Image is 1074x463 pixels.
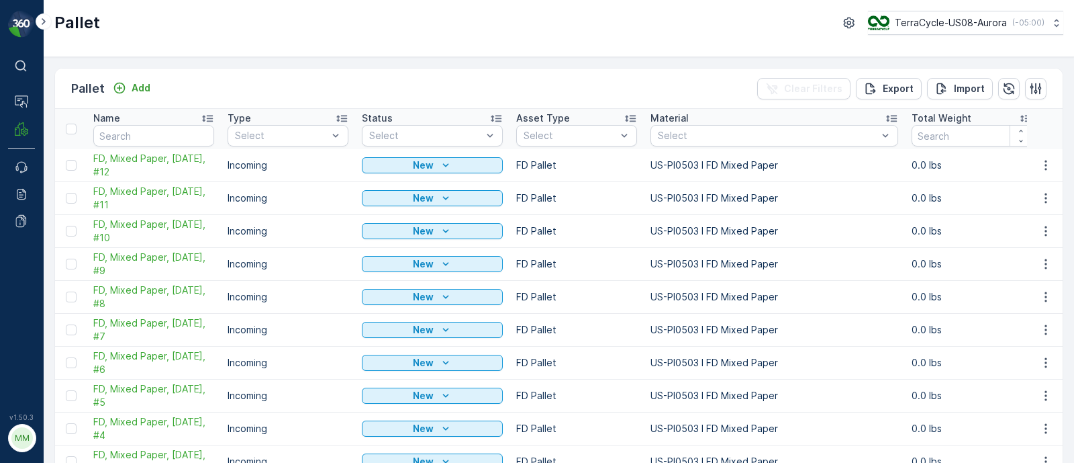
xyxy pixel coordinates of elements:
[362,355,503,371] button: New
[912,125,1032,146] input: Search
[362,421,503,437] button: New
[413,290,434,304] p: New
[93,349,214,376] a: FD, Mixed Paper, 09/19/25, #6
[93,218,214,245] span: FD, Mixed Paper, [DATE], #10
[912,422,1032,435] p: 0.0 lbs
[516,422,637,435] p: FD Pallet
[362,190,503,206] button: New
[516,224,637,238] p: FD Pallet
[93,185,214,212] a: FD, Mixed Paper, 09/19/25, #11
[516,257,637,271] p: FD Pallet
[912,356,1032,370] p: 0.0 lbs
[93,382,214,409] a: FD, Mixed Paper, 09/19/25, #5
[369,129,482,142] p: Select
[912,112,971,125] p: Total Weight
[413,257,434,271] p: New
[107,80,156,96] button: Add
[784,82,842,95] p: Clear Filters
[93,317,214,343] span: FD, Mixed Paper, [DATE], #7
[66,160,77,171] div: Toggle Row Selected
[912,192,1032,205] p: 0.0 lbs
[650,290,898,304] p: US-PI0503 I FD Mixed Paper
[66,390,77,401] div: Toggle Row Selected
[228,224,348,238] p: Incoming
[650,192,898,205] p: US-PI0503 I FD Mixed Paper
[71,79,105,98] p: Pallet
[524,129,616,142] p: Select
[132,81,150,95] p: Add
[912,290,1032,304] p: 0.0 lbs
[912,159,1032,172] p: 0.0 lbs
[912,224,1032,238] p: 0.0 lbs
[516,323,637,337] p: FD Pallet
[93,112,120,125] p: Name
[912,389,1032,403] p: 0.0 lbs
[11,427,33,449] div: MM
[650,159,898,172] p: US-PI0503 I FD Mixed Paper
[413,159,434,172] p: New
[362,322,503,338] button: New
[650,112,689,125] p: Material
[93,284,214,310] a: FD, Mixed Paper, 09/19/25, #8
[66,292,77,302] div: Toggle Row Selected
[93,349,214,376] span: FD, Mixed Paper, [DATE], #6
[912,323,1032,337] p: 0.0 lbs
[650,224,898,238] p: US-PI0503 I FD Mixed Paper
[650,422,898,435] p: US-PI0503 I FD Mixed Paper
[413,192,434,205] p: New
[228,422,348,435] p: Incoming
[413,224,434,238] p: New
[516,356,637,370] p: FD Pallet
[362,112,393,125] p: Status
[235,129,328,142] p: Select
[868,11,1063,35] button: TerraCycle-US08-Aurora(-05:00)
[93,415,214,442] a: FD, Mixed Paper, 09/19/25, #4
[912,257,1032,271] p: 0.0 lbs
[1012,17,1044,28] p: ( -05:00 )
[362,223,503,239] button: New
[54,12,100,34] p: Pallet
[362,289,503,305] button: New
[93,317,214,343] a: FD, Mixed Paper, 09/19/25, #7
[658,129,877,142] p: Select
[927,78,993,99] button: Import
[650,389,898,403] p: US-PI0503 I FD Mixed Paper
[516,192,637,205] p: FD Pallet
[413,323,434,337] p: New
[362,388,503,404] button: New
[228,356,348,370] p: Incoming
[413,389,434,403] p: New
[8,413,35,421] span: v 1.50.3
[650,356,898,370] p: US-PI0503 I FD Mixed Paper
[93,125,214,146] input: Search
[516,159,637,172] p: FD Pallet
[228,290,348,304] p: Incoming
[228,192,348,205] p: Incoming
[93,218,214,245] a: FD, Mixed Paper, 09/19/25, #10
[228,257,348,271] p: Incoming
[93,152,214,179] a: FD, Mixed Paper, 09/19/25, #12
[8,11,35,38] img: logo
[516,389,637,403] p: FD Pallet
[228,112,251,125] p: Type
[650,257,898,271] p: US-PI0503 I FD Mixed Paper
[954,82,985,95] p: Import
[883,82,914,95] p: Export
[66,357,77,368] div: Toggle Row Selected
[66,193,77,204] div: Toggle Row Selected
[66,226,77,237] div: Toggle Row Selected
[650,323,898,337] p: US-PI0503 I FD Mixed Paper
[8,424,35,452] button: MM
[66,259,77,269] div: Toggle Row Selected
[362,256,503,272] button: New
[93,152,214,179] span: FD, Mixed Paper, [DATE], #12
[516,112,570,125] p: Asset Type
[895,16,1007,30] p: TerraCycle-US08-Aurora
[413,356,434,370] p: New
[93,382,214,409] span: FD, Mixed Paper, [DATE], #5
[856,78,922,99] button: Export
[868,15,889,30] img: image_ci7OI47.png
[66,325,77,335] div: Toggle Row Selected
[228,389,348,403] p: Incoming
[228,323,348,337] p: Incoming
